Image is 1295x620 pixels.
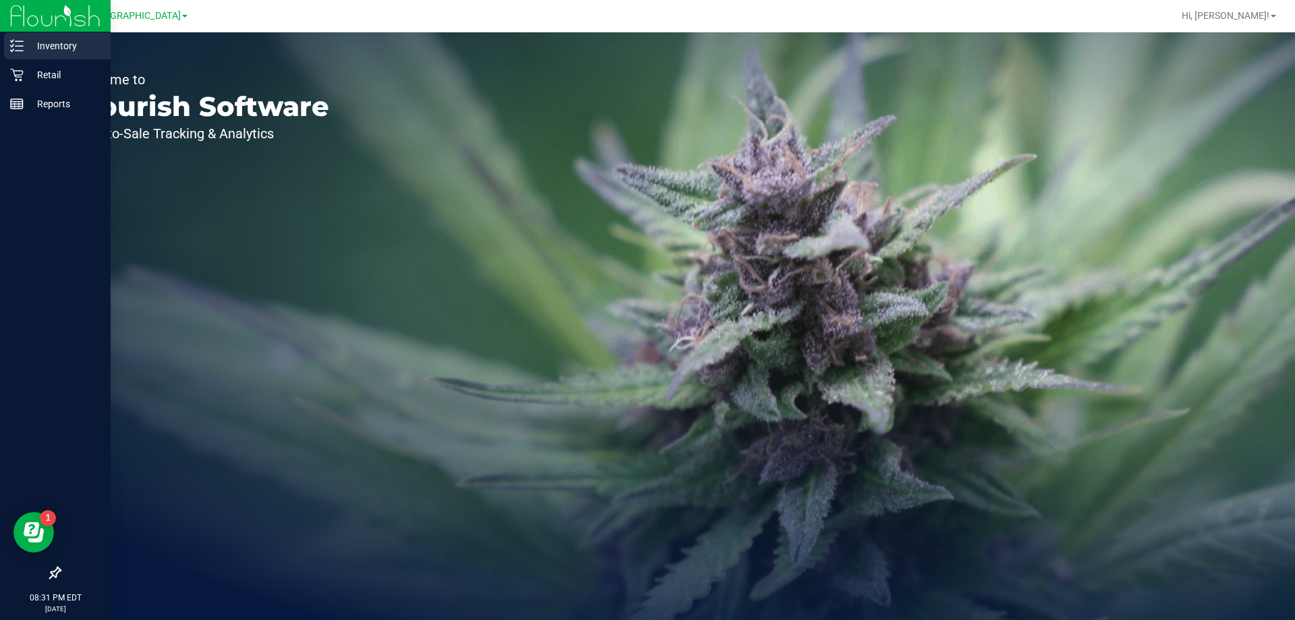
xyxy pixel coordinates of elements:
[1182,10,1269,21] span: Hi, [PERSON_NAME]!
[13,512,54,553] iframe: Resource center
[10,68,24,82] inline-svg: Retail
[6,604,105,614] p: [DATE]
[40,510,56,526] iframe: Resource center unread badge
[24,38,105,54] p: Inventory
[10,97,24,111] inline-svg: Reports
[24,96,105,112] p: Reports
[73,127,329,140] p: Seed-to-Sale Tracking & Analytics
[6,592,105,604] p: 08:31 PM EDT
[24,67,105,83] p: Retail
[88,10,181,22] span: [GEOGRAPHIC_DATA]
[10,39,24,53] inline-svg: Inventory
[73,73,329,86] p: Welcome to
[73,93,329,120] p: Flourish Software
